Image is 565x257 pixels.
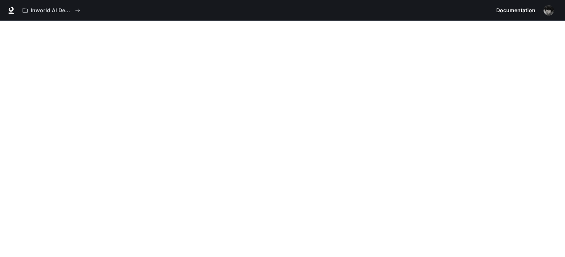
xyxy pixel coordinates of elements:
[31,7,72,14] p: Inworld AI Demos
[544,5,554,16] img: User avatar
[493,3,538,18] a: Documentation
[19,3,84,18] button: All workspaces
[541,3,556,18] button: User avatar
[496,6,535,15] span: Documentation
